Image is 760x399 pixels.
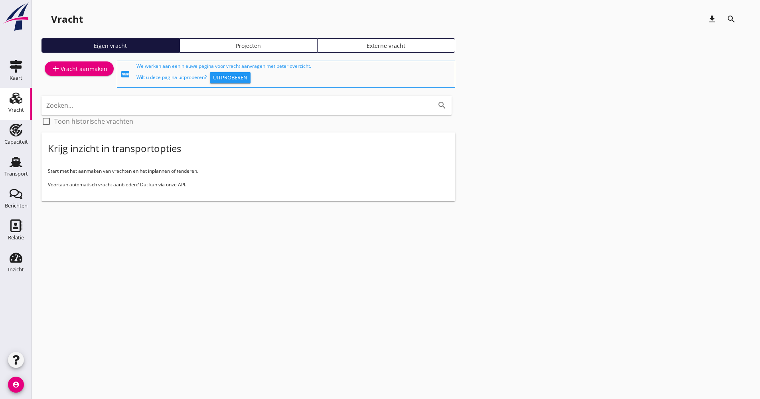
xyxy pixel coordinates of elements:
div: Projecten [183,41,314,50]
div: Vracht [51,13,83,26]
i: search [437,101,447,110]
a: Projecten [180,38,318,53]
img: logo-small.a267ee39.svg [2,2,30,32]
div: Inzicht [8,267,24,272]
div: Capaciteit [4,139,28,144]
input: Zoeken... [46,99,424,112]
i: add [51,64,61,73]
a: Vracht aanmaken [45,61,114,76]
i: search [726,14,736,24]
div: Vracht [8,107,24,113]
div: Krijg inzicht in transportopties [48,142,181,155]
div: Relatie [8,235,24,240]
div: Vracht aanmaken [51,64,107,73]
i: download [707,14,717,24]
i: fiber_new [120,69,130,79]
i: account_circle [8,377,24,393]
div: Transport [4,171,28,176]
div: Kaart [10,75,22,81]
div: We werken aan een nieuwe pagina voor vracht aanvragen met beter overzicht. Wilt u deze pagina uit... [136,63,452,86]
button: Uitproberen [210,72,251,83]
div: Berichten [5,203,28,208]
p: Start met het aanmaken van vrachten en het inplannen of tenderen. [48,168,449,175]
label: Toon historische vrachten [54,117,133,125]
div: Externe vracht [321,41,452,50]
a: Externe vracht [317,38,455,53]
a: Eigen vracht [41,38,180,53]
div: Uitproberen [213,74,247,82]
p: Voortaan automatisch vracht aanbieden? Dat kan via onze API. [48,181,449,188]
div: Eigen vracht [45,41,176,50]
